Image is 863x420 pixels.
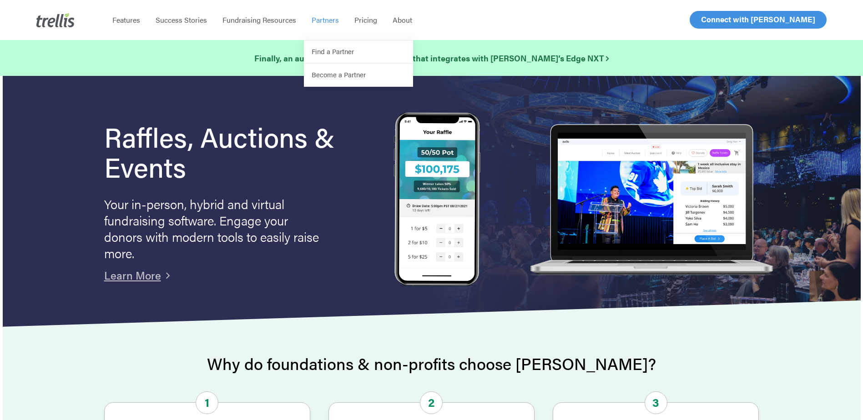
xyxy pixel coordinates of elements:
[354,15,377,25] span: Pricing
[196,391,218,414] span: 1
[148,15,215,25] a: Success Stories
[112,15,140,25] span: Features
[304,64,413,87] a: Become a Partner
[156,15,207,25] span: Success Stories
[312,70,366,79] span: Become a Partner
[420,391,443,414] span: 2
[36,13,75,27] img: Trellis
[347,15,385,25] a: Pricing
[701,14,815,25] span: Connect with [PERSON_NAME]
[104,355,759,373] h2: Why do foundations & non-profits choose [PERSON_NAME]?
[312,46,354,56] span: Find a Partner
[104,121,360,181] h1: Raffles, Auctions & Events
[104,195,323,261] p: Your in-person, hybrid and virtual fundraising software. Engage your donors with modern tools to ...
[312,15,339,25] span: Partners
[393,15,412,25] span: About
[385,15,420,25] a: About
[104,267,161,283] a: Learn More
[304,15,347,25] a: Partners
[690,11,827,29] a: Connect with [PERSON_NAME]
[394,112,480,288] img: Trellis Raffles, Auctions and Event Fundraising
[645,391,667,414] span: 3
[254,52,609,65] a: Finally, an auction and ticketing platform that integrates with [PERSON_NAME]’s Edge NXT
[254,52,609,64] strong: Finally, an auction and ticketing platform that integrates with [PERSON_NAME]’s Edge NXT
[215,15,304,25] a: Fundraising Resources
[222,15,296,25] span: Fundraising Resources
[525,124,777,276] img: rafflelaptop_mac_optim.png
[304,40,413,64] a: Find a Partner
[105,15,148,25] a: Features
